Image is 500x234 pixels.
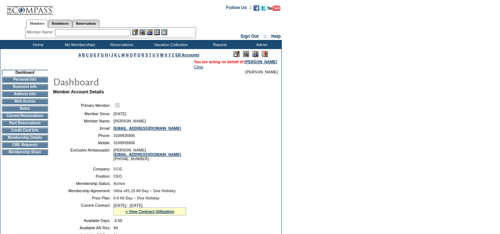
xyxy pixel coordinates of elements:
[154,29,160,35] img: Reservations
[113,112,126,116] span: [DATE]
[161,29,167,35] img: b_calculator.gif
[2,135,48,141] td: Membership Details
[56,119,111,123] td: Member Name:
[156,53,159,57] a: V
[145,53,148,57] a: S
[226,4,252,13] td: Follow Us ::
[245,70,278,74] span: [PERSON_NAME]
[113,189,176,193] span: Ultra v01.15 60 Day – One Holiday
[56,218,111,223] td: Available Days:
[149,53,152,57] a: T
[56,226,111,230] td: Available AR Res:
[172,53,175,57] a: Z
[2,91,48,97] td: Address Info
[152,53,155,57] a: U
[245,60,277,64] a: [PERSON_NAME]
[2,128,48,133] td: Credit Card Info
[130,53,133,57] a: O
[56,174,111,178] td: Position:
[56,148,111,161] td: Exclusive Ambassador:
[56,196,111,200] td: Price Plan:
[2,106,48,112] td: Notes
[79,53,81,57] a: A
[113,181,125,186] span: Active
[121,53,125,57] a: M
[168,53,171,57] a: Y
[113,218,122,223] span: -5.00
[139,29,145,35] img: View
[240,34,259,39] a: Sign Out
[90,53,93,57] a: D
[2,70,48,75] td: Dashboard
[125,209,174,214] a: » View Contract Utilization
[137,53,140,57] a: Q
[2,120,48,126] td: Past Reservations
[253,5,259,11] img: Become our fan on Facebook
[53,89,104,94] b: Member Account Details
[26,20,48,28] a: Members
[267,5,280,11] img: Subscribe to our YouTube Channel
[94,53,96,57] a: E
[264,34,267,39] span: ::
[113,126,181,130] a: [EMAIL_ADDRESS][DOMAIN_NAME]
[267,7,280,12] a: Subscribe to our YouTube Channel
[86,53,89,57] a: C
[113,133,135,138] span: 3109935805
[126,53,129,57] a: N
[56,189,111,193] td: Membership Agreement:
[113,148,181,161] span: [PERSON_NAME] [PHONE_NUMBER]
[271,34,281,39] a: Help
[101,53,104,57] a: G
[260,5,266,11] img: Follow us on Twitter
[105,53,108,57] a: H
[134,53,136,57] a: P
[109,53,110,57] a: I
[194,60,277,64] span: You are acting on behalf of:
[56,133,111,138] td: Phone:
[260,7,266,12] a: Follow us on Twitter
[56,167,111,171] td: Company:
[2,77,48,82] td: Personal Info
[142,40,198,49] td: Vacation Collection
[175,53,199,57] a: ER Accounts
[113,119,146,123] span: [PERSON_NAME]
[147,29,153,35] img: Impersonate
[113,196,160,200] span: 0-0 60 Day – One Holiday
[240,40,282,49] td: Admin
[2,98,48,104] td: Web Access
[194,65,203,69] a: Clear
[113,152,181,157] a: [EMAIL_ADDRESS][DOMAIN_NAME]
[113,167,122,171] span: CCG
[100,40,142,49] td: Reservations
[165,53,167,57] a: X
[253,7,259,12] a: Become our fan on Facebook
[141,53,144,57] a: R
[82,53,85,57] a: B
[252,51,259,57] img: Impersonate
[56,181,111,186] td: Membership Status:
[27,29,55,35] div: Member Name:
[56,141,111,145] td: Mobile:
[56,112,111,116] td: Member Since:
[113,226,118,230] span: 94
[2,142,48,148] td: CWL Requests
[118,53,120,57] a: L
[114,53,117,57] a: K
[2,113,48,119] td: Current Reservations
[53,74,198,89] img: pgTtlDashboard.gif
[2,84,48,90] td: Business Info
[113,174,122,178] span: CEO
[198,40,240,49] td: Reports
[72,20,100,27] a: Reservations
[2,149,48,155] td: Membership Share
[16,40,58,49] td: Home
[111,53,113,57] a: J
[113,141,135,145] span: 3109935805
[243,51,249,57] img: View Mode
[58,40,100,49] td: My Memberships
[56,102,111,109] td: Primary Member:
[48,20,72,27] a: Residences
[56,126,111,130] td: Email:
[132,29,138,35] img: b_edit.gif
[97,53,100,57] a: F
